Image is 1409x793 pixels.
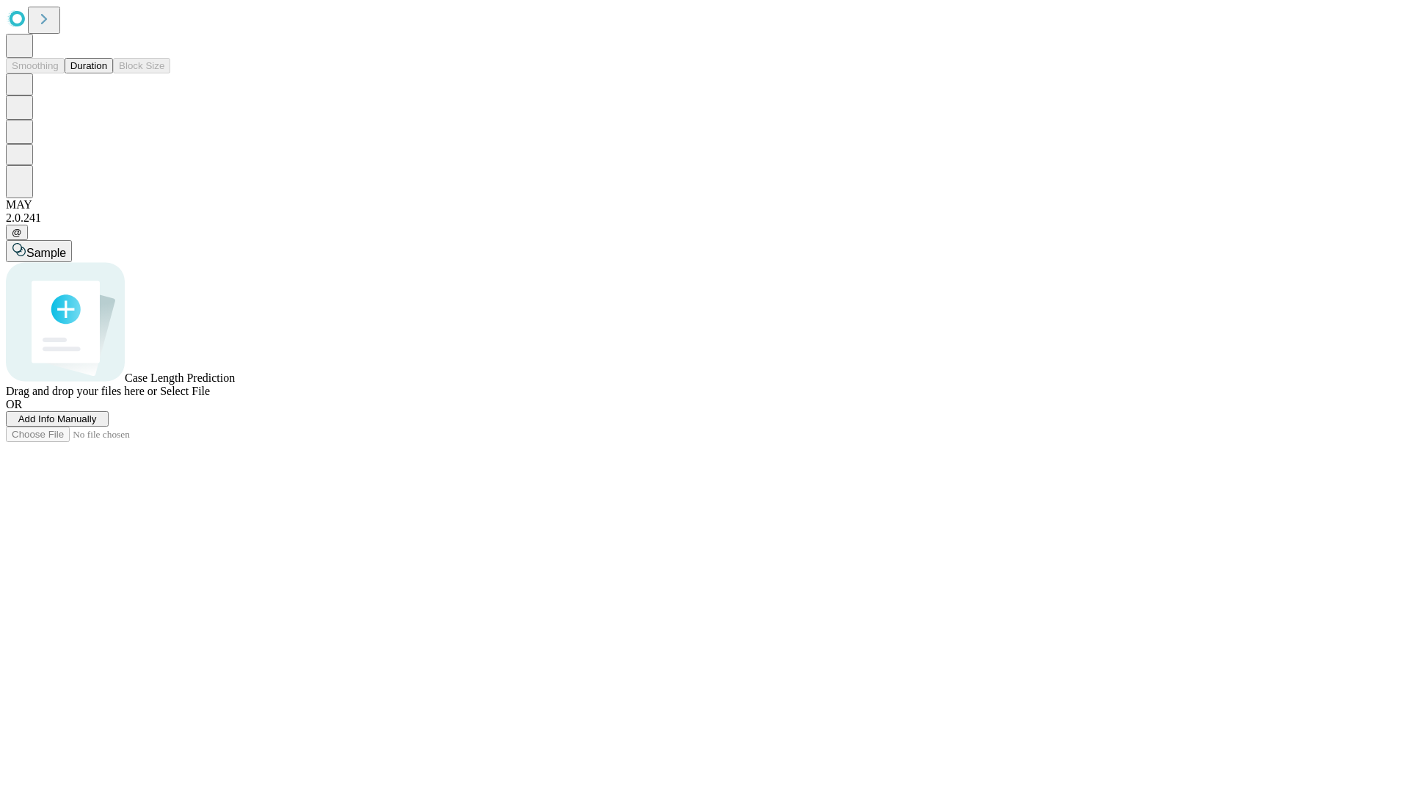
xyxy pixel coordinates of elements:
[125,372,235,384] span: Case Length Prediction
[160,385,210,397] span: Select File
[6,198,1403,211] div: MAY
[6,240,72,262] button: Sample
[26,247,66,259] span: Sample
[6,411,109,427] button: Add Info Manually
[113,58,170,73] button: Block Size
[6,58,65,73] button: Smoothing
[6,211,1403,225] div: 2.0.241
[6,385,157,397] span: Drag and drop your files here or
[65,58,113,73] button: Duration
[6,398,22,410] span: OR
[6,225,28,240] button: @
[18,413,97,424] span: Add Info Manually
[12,227,22,238] span: @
